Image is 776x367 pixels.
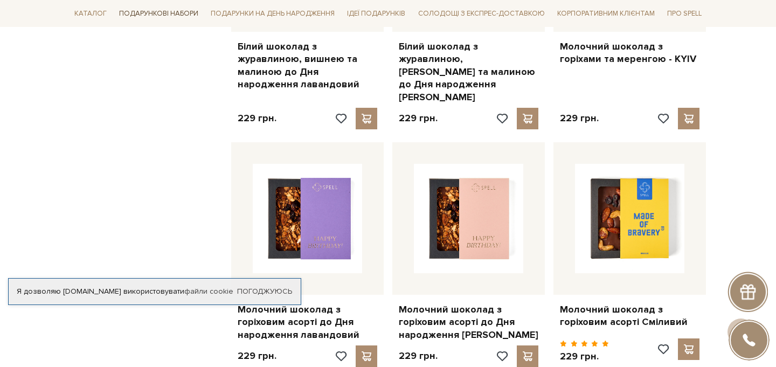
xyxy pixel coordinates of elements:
[399,40,538,103] a: Білий шоколад з журавлиною, [PERSON_NAME] та малиною до Дня народження [PERSON_NAME]
[238,40,377,91] a: Білий шоколад з журавлиною, вишнею та малиною до Дня народження лавандовий
[70,5,111,22] span: Каталог
[399,112,438,124] p: 229 грн.
[206,5,339,22] span: Подарунки на День народження
[343,5,410,22] span: Ідеї подарунків
[115,5,203,22] span: Подарункові набори
[399,350,438,362] p: 229 грн.
[9,287,301,296] div: Я дозволяю [DOMAIN_NAME] використовувати
[663,5,706,22] span: Про Spell
[238,350,276,362] p: 229 грн.
[553,4,659,23] a: Корпоративним клієнтам
[399,303,538,341] a: Молочний шоколад з горіховим асорті до Дня народження [PERSON_NAME]
[238,112,276,124] p: 229 грн.
[238,303,377,341] a: Молочний шоколад з горіховим асорті до Дня народження лавандовий
[560,350,609,363] p: 229 грн.
[560,303,699,329] a: Молочний шоколад з горіховим асорті Сміливий
[560,40,699,66] a: Молочний шоколад з горіхами та меренгою - KYIV
[237,287,292,296] a: Погоджуюсь
[560,112,599,124] p: 229 грн.
[414,4,549,23] a: Солодощі з експрес-доставкою
[184,287,233,296] a: файли cookie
